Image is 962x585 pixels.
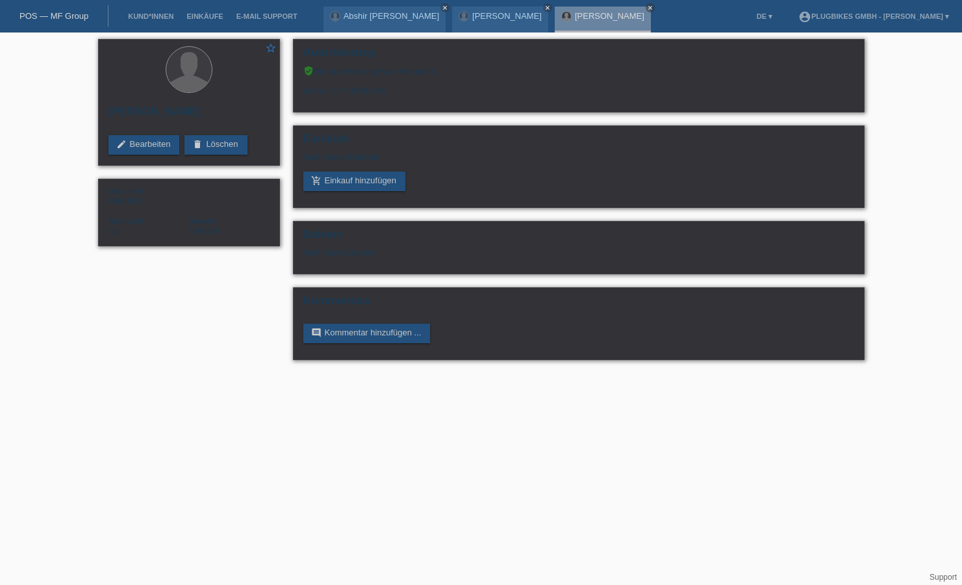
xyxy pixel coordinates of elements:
[792,12,956,20] a: account_circlePlugBikes GmbH - [PERSON_NAME] ▾
[265,42,277,56] a: star_border
[121,12,180,20] a: Kund*innen
[108,217,144,225] span: Nationalität
[303,294,854,314] h2: Kommentare
[930,573,957,582] a: Support
[440,3,449,12] a: close
[265,42,277,54] i: star_border
[575,11,644,21] a: [PERSON_NAME]
[303,66,314,76] i: verified_user
[108,186,189,205] div: Männlich
[798,10,811,23] i: account_circle
[180,12,229,20] a: Einkäufe
[230,12,304,20] a: E-Mail Support
[303,324,431,343] a: commentKommentar hinzufügen ...
[344,11,439,21] a: Abshir [PERSON_NAME]
[108,135,180,155] a: editBearbeiten
[19,11,88,21] a: POS — MF Group
[303,66,854,76] div: Die Autorisierung war erfolgreich.
[189,226,220,235] span: Deutsch
[303,172,406,191] a: add_shopping_cartEinkauf hinzufügen
[303,152,854,172] div: Noch keine Einkäufe
[646,3,655,12] a: close
[442,5,448,11] i: close
[647,5,653,11] i: close
[311,175,322,186] i: add_shopping_cart
[303,133,854,152] h2: Einkäufe
[303,46,854,66] h2: Autorisierung
[544,5,551,11] i: close
[303,248,700,257] div: Noch keine Dateien
[108,226,121,235] span: Schweiz
[108,187,144,195] span: Geschlecht
[472,11,542,21] a: [PERSON_NAME]
[303,76,854,96] div: Limite: CHF 10'000.00
[116,139,127,149] i: edit
[192,139,203,149] i: delete
[108,105,270,125] h2: [PERSON_NAME]
[543,3,552,12] a: close
[750,12,779,20] a: DE ▾
[184,135,247,155] a: deleteLöschen
[189,217,216,225] span: Sprache
[311,328,322,338] i: comment
[303,228,854,248] h2: Dateien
